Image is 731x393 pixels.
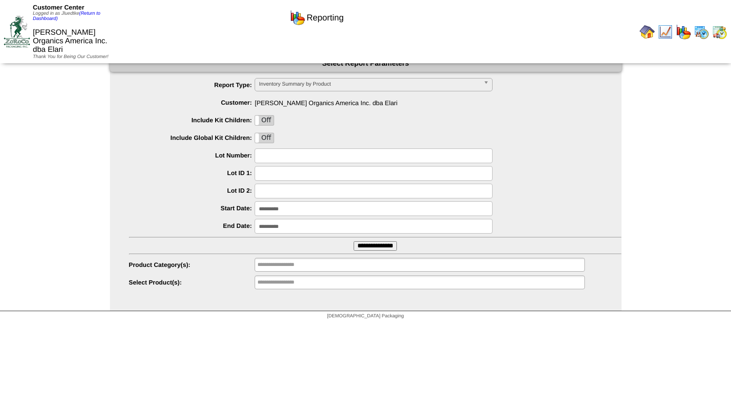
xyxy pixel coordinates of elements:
[640,24,655,39] img: home.gif
[129,169,255,177] label: Lot ID 1:
[129,152,255,159] label: Lot Number:
[327,314,404,319] span: [DEMOGRAPHIC_DATA] Packaging
[676,24,691,39] img: graph.gif
[33,11,100,21] span: Logged in as Jluedtke
[255,116,274,125] label: Off
[33,4,84,11] span: Customer Center
[255,133,274,143] div: OnOff
[4,16,30,48] img: ZoRoCo_Logo(Green%26Foil)%20jpg.webp
[129,99,255,106] label: Customer:
[129,261,255,268] label: Product Category(s):
[129,134,255,141] label: Include Global Kit Children:
[306,13,344,23] span: Reporting
[290,10,305,25] img: graph.gif
[658,24,673,39] img: line_graph.gif
[129,187,255,194] label: Lot ID 2:
[33,29,108,54] span: [PERSON_NAME] Organics America Inc. dba Elari
[259,79,480,90] span: Inventory Summary by Product
[694,24,709,39] img: calendarprod.gif
[129,205,255,212] label: Start Date:
[255,115,274,126] div: OnOff
[255,133,274,143] label: Off
[129,96,622,107] span: [PERSON_NAME] Organics America Inc. dba Elari
[129,117,255,124] label: Include Kit Children:
[712,24,727,39] img: calendarinout.gif
[129,81,255,88] label: Report Type:
[33,11,100,21] a: (Return to Dashboard)
[33,54,109,59] span: Thank You for Being Our Customer!
[129,279,255,286] label: Select Product(s):
[129,222,255,229] label: End Date:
